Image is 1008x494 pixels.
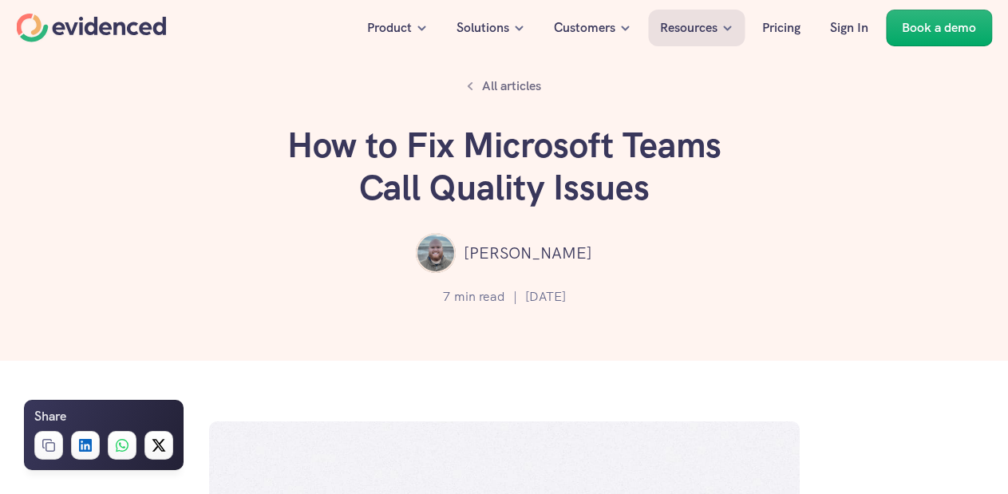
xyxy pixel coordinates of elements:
[762,18,800,38] p: Pricing
[443,287,450,307] p: 7
[457,18,509,38] p: Solutions
[464,240,592,266] p: [PERSON_NAME]
[902,18,976,38] p: Book a demo
[818,10,880,46] a: Sign In
[482,76,541,97] p: All articles
[830,18,868,38] p: Sign In
[265,124,744,209] h1: How to Fix Microsoft Teams Call Quality Issues
[16,14,166,42] a: Home
[454,287,505,307] p: min read
[886,10,992,46] a: Book a demo
[367,18,412,38] p: Product
[554,18,615,38] p: Customers
[750,10,812,46] a: Pricing
[513,287,517,307] p: |
[416,233,456,273] img: ""
[525,287,566,307] p: [DATE]
[660,18,717,38] p: Resources
[458,72,550,101] a: All articles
